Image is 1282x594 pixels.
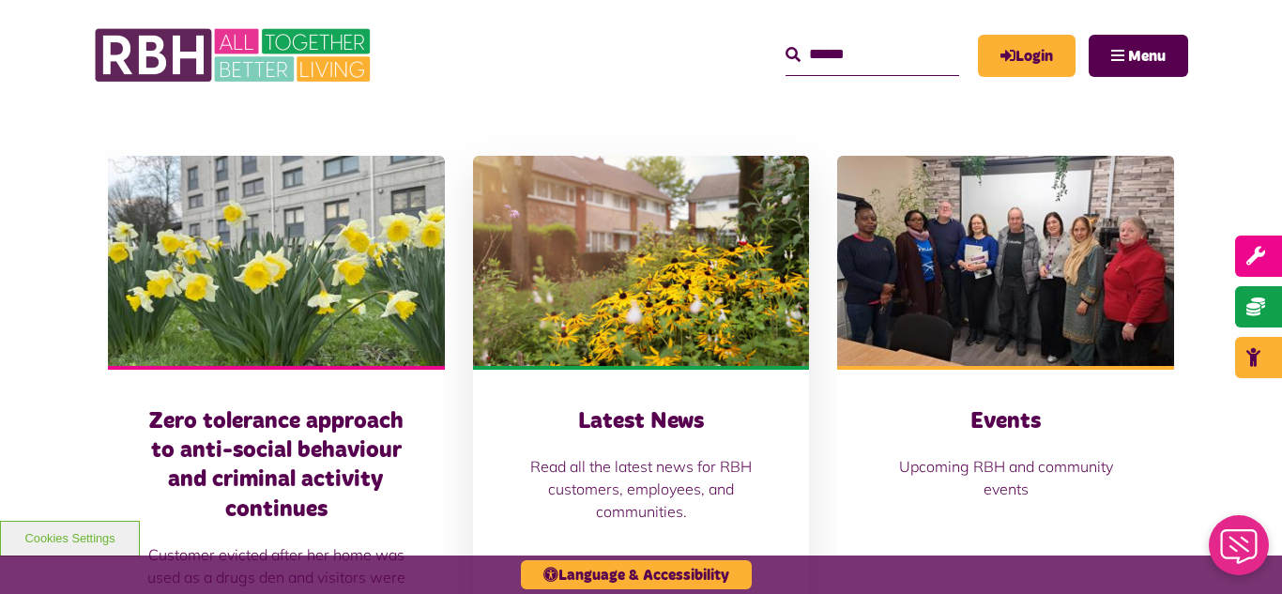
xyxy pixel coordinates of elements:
img: SAZ MEDIA RBH HOUSING4 [473,156,810,366]
img: RBH [94,19,375,92]
iframe: Netcall Web Assistant for live chat [1198,510,1282,594]
span: Menu [1128,49,1166,64]
img: Freehold [108,156,445,366]
p: Upcoming RBH and community events [875,455,1137,500]
a: MyRBH [978,35,1076,77]
img: Group photo of customers and colleagues at Spotland Community Centre [837,156,1174,366]
h3: Latest News [511,407,772,436]
h3: Events [875,407,1137,436]
input: Search [786,35,959,75]
button: Navigation [1089,35,1188,77]
button: Language & Accessibility [521,560,752,589]
p: Read all the latest news for RBH customers, employees, and communities. [511,455,772,523]
h3: Zero tolerance approach to anti-social behaviour and criminal activity continues [145,407,407,525]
